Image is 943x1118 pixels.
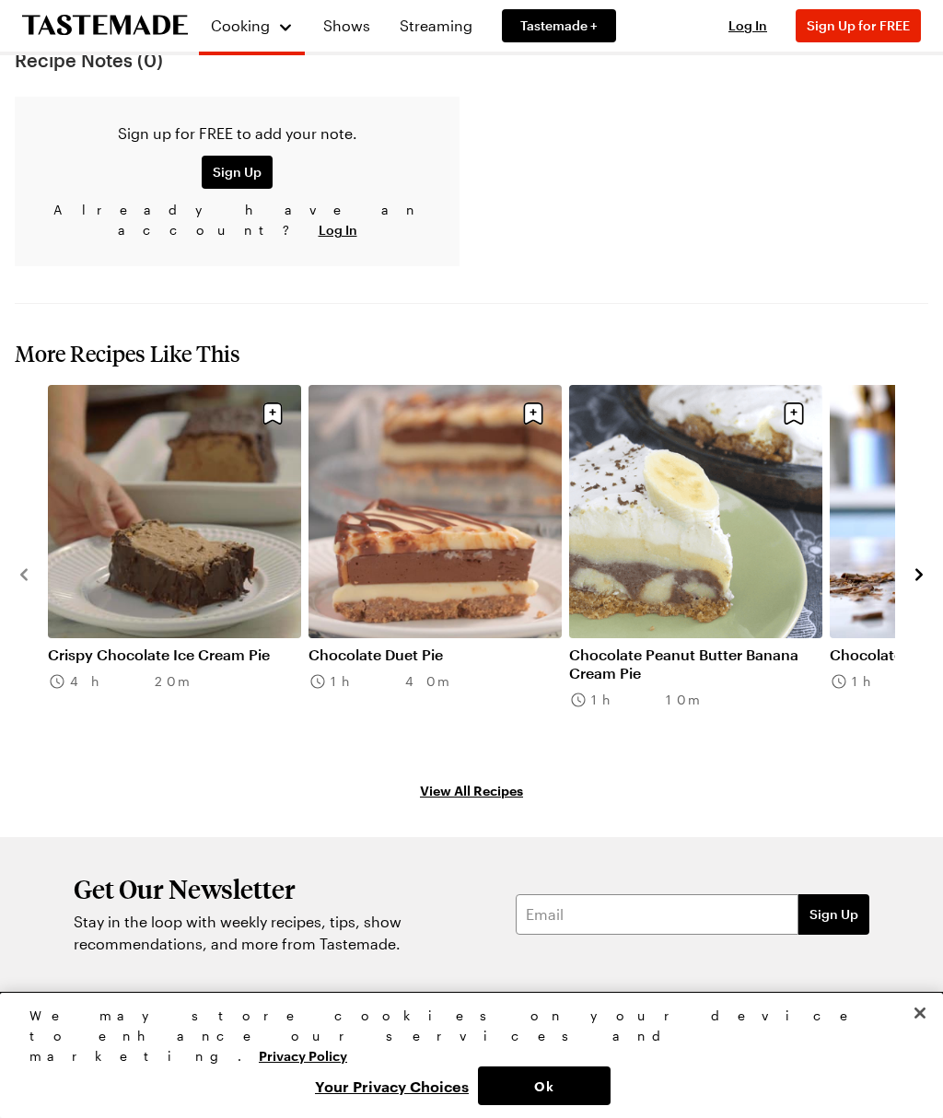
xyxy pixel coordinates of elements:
div: 3 / 8 [569,385,830,762]
span: Sign Up [213,163,262,181]
span: Sign Up for FREE [807,17,910,33]
button: Close [900,993,940,1033]
button: Log In [711,17,785,35]
button: Log In [319,221,357,239]
span: Sign Up [809,905,858,924]
div: 2 / 8 [309,385,569,762]
button: Your Privacy Choices [306,1066,478,1105]
p: Sign up for FREE to add your note. [29,122,445,145]
input: Email [516,894,798,935]
button: Sign Up [202,156,273,189]
span: Tastemade + [520,17,598,35]
a: More information about your privacy, opens in a new tab [259,1046,347,1064]
a: Crispy Chocolate Ice Cream Pie [48,646,301,664]
span: Cooking [211,17,270,34]
button: navigate to previous item [15,562,33,584]
div: Privacy [29,1006,898,1105]
span: Log In [728,17,767,33]
button: Ok [478,1066,611,1105]
a: To Tastemade Home Page [22,16,188,37]
h4: Recipe Notes ( 0 ) [15,49,460,71]
a: View All Recipes [15,780,928,800]
button: Save recipe [776,396,811,431]
button: Sign Up [798,894,869,935]
button: Cooking [210,7,294,44]
button: Save recipe [255,396,290,431]
a: Chocolate Peanut Butter Banana Cream Pie [569,646,822,682]
h2: Get Our Newsletter [74,874,505,903]
p: Already have an account? [29,200,445,240]
button: Save recipe [516,396,551,431]
button: Sign Up for FREE [796,9,921,42]
div: We may store cookies on your device to enhance our services and marketing. [29,1006,898,1066]
h2: More Recipes Like This [15,341,928,367]
button: navigate to next item [910,562,928,584]
a: Chocolate Duet Pie [309,646,562,664]
div: 1 / 8 [48,385,309,762]
p: Stay in the loop with weekly recipes, tips, show recommendations, and more from Tastemade. [74,911,505,955]
a: Tastemade + [502,9,616,42]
